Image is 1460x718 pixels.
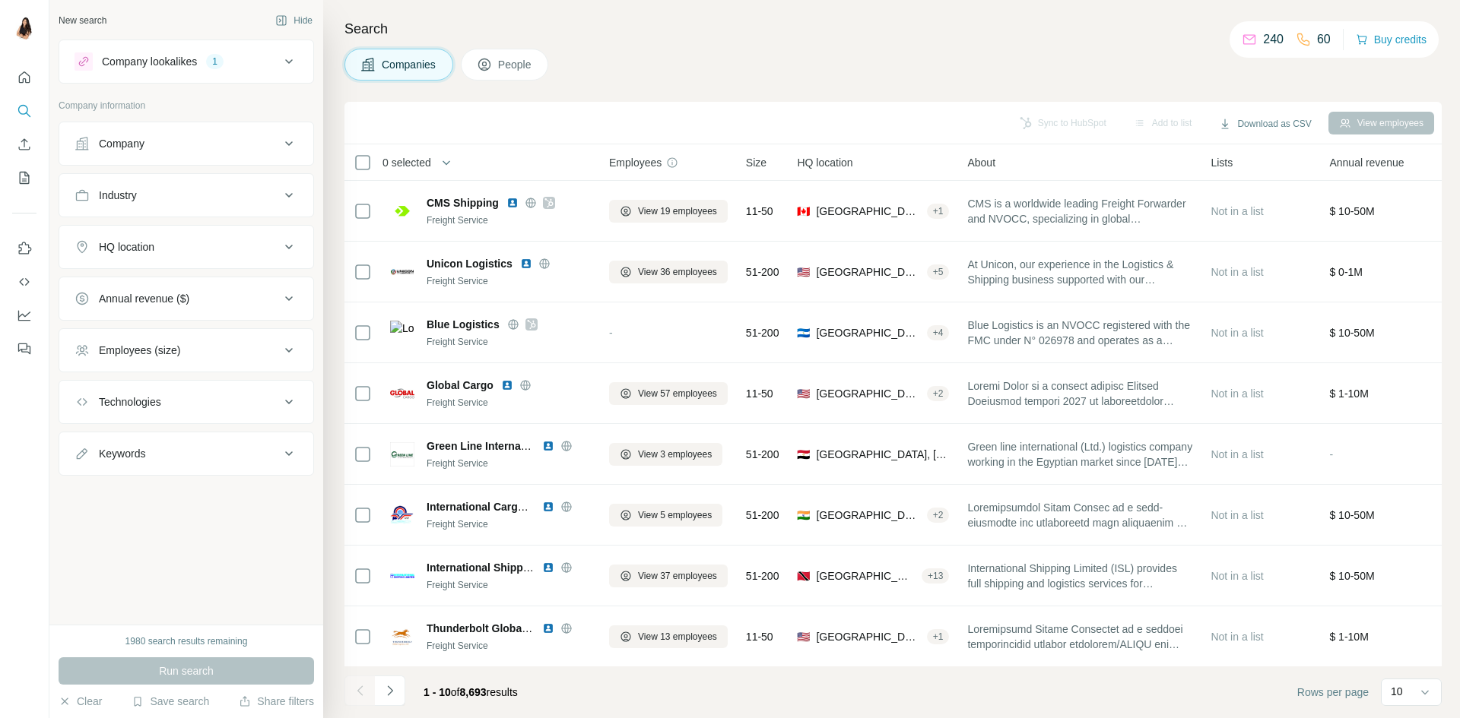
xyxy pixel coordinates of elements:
span: $ 0-1M [1329,266,1363,278]
span: 8,693 [460,686,487,698]
span: Not in a list [1211,570,1263,582]
button: Employees (size) [59,332,313,368]
span: 11-50 [746,204,773,219]
img: LinkedIn logo [520,258,532,270]
span: - [609,327,613,339]
img: LinkedIn logo [542,561,554,574]
img: Logo of Unicon Logistics [390,260,414,284]
button: View 3 employees [609,443,722,466]
button: Keywords [59,435,313,472]
span: results [424,686,518,698]
span: Companies [382,57,437,72]
span: 🇮🇳 [797,508,810,523]
div: Keywords [99,446,145,461]
span: 🇨🇦 [797,204,810,219]
span: 0 selected [382,155,431,170]
span: View 5 employees [638,508,712,522]
p: 240 [1263,30,1284,49]
span: Rows per page [1297,685,1369,700]
div: Freight Service [427,274,591,288]
p: 60 [1317,30,1331,49]
div: Annual revenue ($) [99,291,189,306]
img: LinkedIn logo [542,440,554,452]
div: Freight Service [427,517,591,531]
span: Blue Logistics [427,317,500,332]
img: LinkedIn logo [501,379,513,391]
div: Industry [99,188,137,203]
p: Company information [59,99,314,112]
span: Not in a list [1211,448,1263,460]
span: Not in a list [1211,631,1263,643]
button: Hide [265,9,323,32]
div: Freight Service [427,335,591,349]
span: View 3 employees [638,448,712,461]
span: At Unicon, our experience in the Logistics & Shipping business supported with our dedicated & exp... [967,257,1192,287]
button: View 19 employees [609,200,728,223]
button: Use Surfe API [12,268,36,296]
span: 11-50 [746,386,773,401]
div: + 1 [927,630,950,644]
span: Not in a list [1211,327,1263,339]
span: View 19 employees [638,204,717,218]
span: Green Line International [427,440,549,452]
span: 51-200 [746,325,779,340]
span: Loremipsumd Sitame Consectet ad e seddoei temporincidid utlabor etdolorem/ALIQU eni adminim venia... [967,622,1192,652]
img: Avatar [12,15,36,40]
div: + 2 [927,387,950,400]
span: Loremi Dolor si a consect adipisc Elitsed Doeiusmod tempori 2027 ut laboreetdolor magn ali Enimad... [967,378,1192,409]
img: Logo of International Shipping [390,564,414,588]
button: Download as CSV [1208,112,1322,135]
button: Annual revenue ($) [59,280,313,317]
span: Lists [1211,155,1233,170]
span: $ 10-50M [1329,509,1374,521]
div: Technologies [99,394,161,410]
span: [GEOGRAPHIC_DATA] [816,386,920,401]
button: Company [59,125,313,162]
span: [GEOGRAPHIC_DATA] [816,325,920,340]
div: Freight Service [427,214,591,227]
span: View 57 employees [638,387,717,400]
div: + 4 [927,326,950,340]
button: Navigate to next page [375,675,405,706]
button: View 5 employees [609,504,722,527]
button: Feedback [12,335,36,362]
button: View 36 employees [609,261,728,283]
button: Clear [59,694,102,709]
span: Unicon Logistics [427,256,513,271]
div: Company lookalikes [102,54,197,69]
img: Logo of Blue Logistics [390,321,414,345]
span: Annual revenue [1329,155,1404,170]
img: LinkedIn logo [506,197,519,209]
span: - [1329,448,1333,460]
span: CMS is a worldwide leading Freight Forwarder and NVOCC, specializing in global transportation. Wi... [967,196,1192,226]
div: Freight Service [427,457,591,470]
span: Not in a list [1211,509,1263,521]
button: Dashboard [12,302,36,329]
span: Green line international (Ltd.) logistics company working in the Egyptian market since [DATE] Pro... [967,439,1192,470]
div: + 2 [927,508,950,522]
button: Search [12,97,36,125]
span: Size [746,155,766,170]
button: Technologies [59,384,313,420]
span: 11-50 [746,629,773,644]
span: [GEOGRAPHIC_DATA], [US_STATE] [816,629,920,644]
div: Freight Service [427,578,591,592]
div: 1 [206,55,224,68]
p: 10 [1391,684,1403,699]
span: Not in a list [1211,266,1263,278]
img: LinkedIn logo [542,501,554,513]
span: Global Cargo [427,378,494,393]
span: People [498,57,533,72]
button: Share filters [239,694,314,709]
span: 51-200 [746,508,779,523]
div: Freight Service [427,639,591,653]
div: HQ location [99,239,154,255]
div: + 5 [927,265,950,279]
img: Logo of Green Line International [390,442,414,467]
img: LinkedIn logo [542,622,554,634]
span: $ 1-10M [1329,387,1368,400]
span: $ 10-50M [1329,570,1374,582]
span: [GEOGRAPHIC_DATA], [GEOGRAPHIC_DATA] [816,568,916,584]
span: View 36 employees [638,265,717,279]
img: Logo of Thunderbolt Global Logistics LLC [390,625,414,649]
